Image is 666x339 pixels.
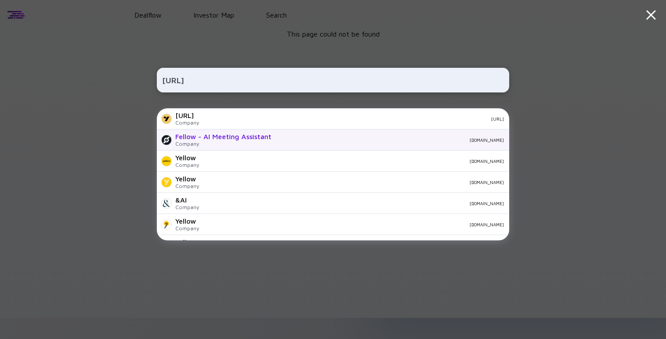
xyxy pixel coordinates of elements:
[175,225,199,232] div: Company
[278,137,504,143] div: [DOMAIN_NAME]
[175,183,199,189] div: Company
[175,238,199,246] div: Yellow
[175,175,199,183] div: Yellow
[175,140,271,147] div: Company
[206,201,504,206] div: [DOMAIN_NAME]
[175,133,271,140] div: Fellow - AI Meeting Assistant
[175,204,199,210] div: Company
[175,162,199,168] div: Company
[162,72,504,88] input: Search Company or Investor...
[175,111,199,119] div: [URL]
[175,154,199,162] div: Yellow
[206,180,504,185] div: [DOMAIN_NAME]
[175,217,199,225] div: Yellow
[175,196,199,204] div: &AI
[206,116,504,122] div: [URL]
[206,158,504,164] div: [DOMAIN_NAME]
[175,119,199,126] div: Company
[206,222,504,227] div: [DOMAIN_NAME]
